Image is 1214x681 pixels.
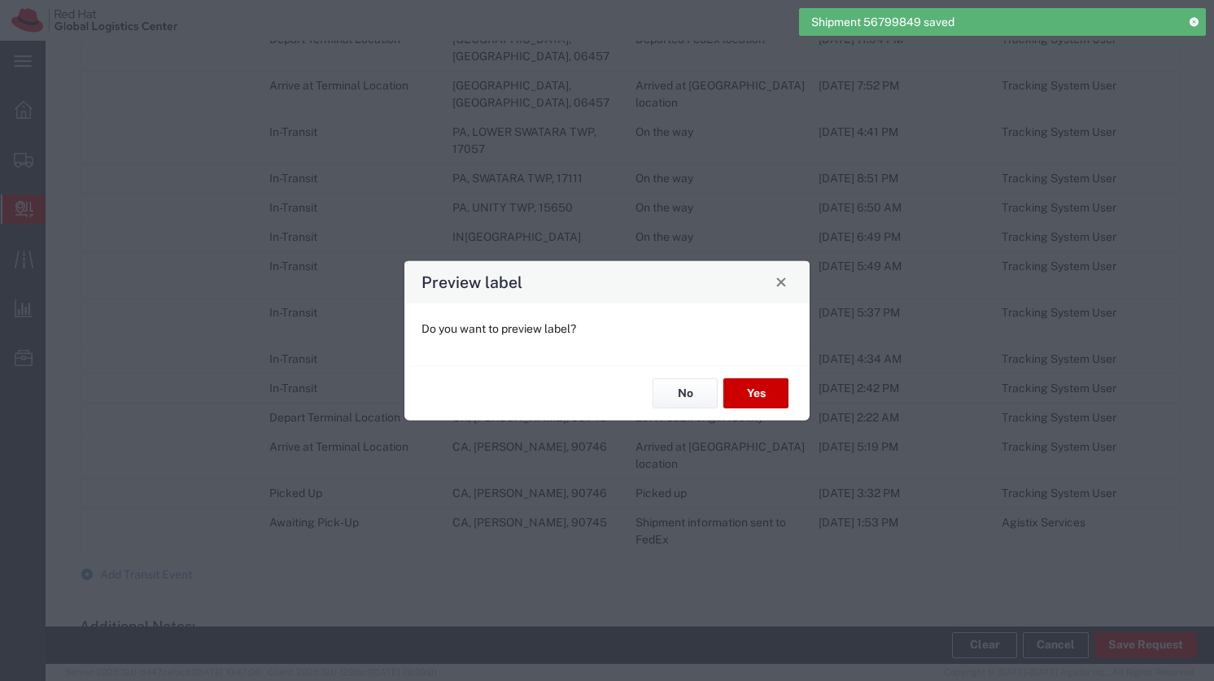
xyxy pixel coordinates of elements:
button: Yes [723,378,788,408]
h4: Preview label [421,270,522,294]
button: No [653,378,718,408]
span: Shipment 56799849 saved [811,14,954,31]
button: Close [770,270,793,293]
p: Do you want to preview label? [421,320,793,337]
